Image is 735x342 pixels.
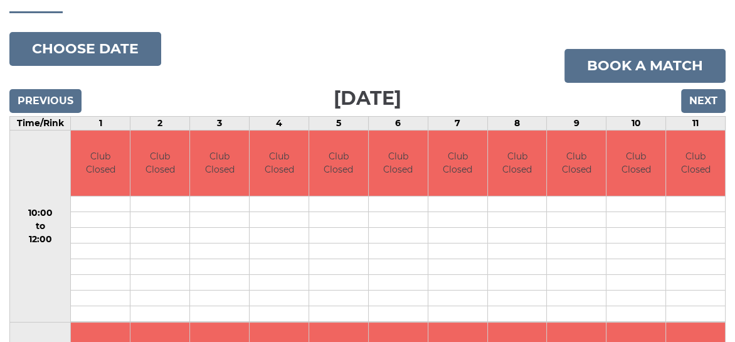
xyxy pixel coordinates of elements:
[666,131,725,196] td: Club Closed
[71,131,130,196] td: Club Closed
[71,116,130,130] td: 1
[564,49,726,83] a: Book a match
[130,131,189,196] td: Club Closed
[190,116,250,130] td: 3
[309,131,368,196] td: Club Closed
[488,131,547,196] td: Club Closed
[9,89,82,113] input: Previous
[681,89,726,113] input: Next
[547,131,606,196] td: Club Closed
[606,116,666,130] td: 10
[250,116,309,130] td: 4
[190,131,249,196] td: Club Closed
[309,116,368,130] td: 5
[10,116,71,130] td: Time/Rink
[250,131,309,196] td: Club Closed
[487,116,547,130] td: 8
[547,116,606,130] td: 9
[428,116,487,130] td: 7
[10,130,71,323] td: 10:00 to 12:00
[9,32,161,66] button: Choose date
[368,116,428,130] td: 6
[130,116,190,130] td: 2
[606,131,665,196] td: Club Closed
[369,131,428,196] td: Club Closed
[428,131,487,196] td: Club Closed
[666,116,726,130] td: 11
